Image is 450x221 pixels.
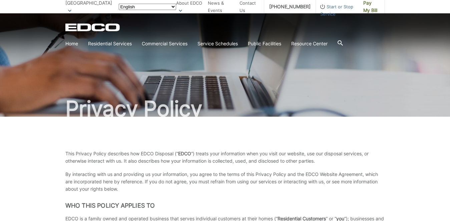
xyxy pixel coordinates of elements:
[178,151,191,156] strong: EDCO
[248,40,281,47] a: Public Facilities
[65,171,385,193] p: By interacting with us and providing us your information, you agree to the terms of this Privacy ...
[65,40,78,47] a: Home
[197,40,238,47] a: Service Schedules
[65,98,385,119] h1: Privacy Policy
[65,23,121,31] a: EDCD logo. Return to the homepage.
[88,40,132,47] a: Residential Services
[142,40,187,47] a: Commercial Services
[65,150,385,165] p: This Privacy Policy describes how EDCO Disposal (“ “) treats your information when you visit our ...
[291,40,328,47] a: Resource Center
[119,4,176,10] select: Select a language
[65,202,385,209] h2: Who This Policy Applies To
